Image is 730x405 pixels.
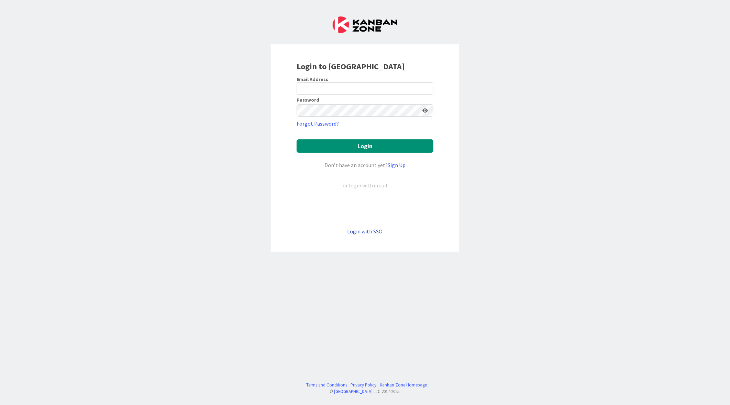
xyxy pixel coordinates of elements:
[293,201,437,216] iframe: Sign in with Google Button
[351,382,377,388] a: Privacy Policy
[380,382,427,388] a: Kanban Zone Homepage
[297,139,433,153] button: Login
[297,161,433,169] div: Don’t have an account yet?
[347,228,383,235] a: Login with SSO
[297,97,319,102] label: Password
[297,61,405,72] b: Login to [GEOGRAPHIC_DATA]
[341,181,389,189] div: or login with email
[388,162,406,169] a: Sign Up
[297,76,328,82] label: Email Address
[333,16,397,33] img: Kanban Zone
[297,119,339,128] a: Forgot Password?
[303,388,427,395] div: © LLC 2017- 2025 .
[334,389,373,394] a: [GEOGRAPHIC_DATA]
[307,382,347,388] a: Terms and Conditions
